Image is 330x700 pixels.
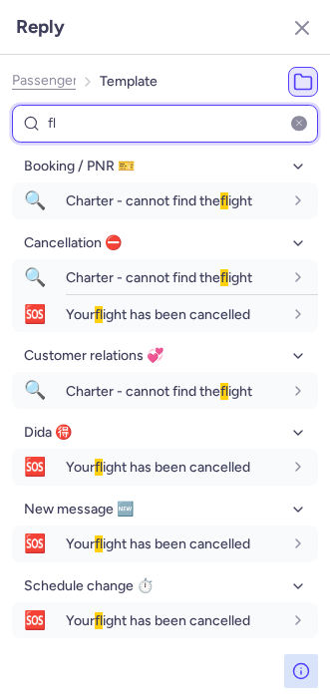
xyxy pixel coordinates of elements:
span: Your ight has been cancelled [66,459,250,476]
span: fl [95,535,103,552]
span: fl [220,269,228,286]
span: Dida 🉐 [24,425,72,441]
button: 🆘Yourflight has been cancelled [12,602,318,639]
span: Charter - cannot find the ight [66,269,252,286]
span: 🆘 [12,602,58,639]
span: fl [220,383,228,400]
span: New message 🆕 [24,502,134,518]
button: 🔍Charter - cannot find theflight [12,372,318,409]
span: Passenger [12,73,78,89]
button: 🔍Charter - cannot find theflight [12,259,318,296]
span: Customer relations 💞 [24,348,164,364]
button: Schedule change ⏱️ [12,570,318,602]
button: Dida 🉐 [12,417,318,449]
button: Cancellation ⛔️ [12,227,318,259]
input: Find category, template [12,105,318,144]
button: Customer relations 💞 [12,340,318,372]
span: fl [95,459,103,476]
span: fl [95,612,103,629]
span: 🔍 [12,182,58,219]
span: Your ight has been cancelled [66,306,250,323]
span: Your ight has been cancelled [66,612,250,629]
span: Charter - cannot find the ight [66,192,252,209]
span: 🆘 [12,449,58,486]
button: New message 🆕 [12,494,318,525]
span: 🆘 [12,525,58,562]
button: 🔍Charter - cannot find theflight [12,182,318,219]
button: 🆘Yourflight has been cancelled [12,296,318,333]
span: Cancellation ⛔️ [24,235,122,251]
li: Template [100,67,158,97]
h3: Reply [16,16,65,38]
span: Booking / PNR 🎫 [24,159,135,175]
span: fl [95,306,103,323]
span: Schedule change ⏱️ [24,578,154,594]
button: 🆘Yourflight has been cancelled [12,449,318,486]
span: Charter - cannot find the ight [66,383,252,400]
button: Passenger [12,73,76,89]
span: 🆘 [12,296,58,333]
button: 🆘Yourflight has been cancelled [12,525,318,562]
button: Booking / PNR 🎫 [12,151,318,182]
span: 🔍 [12,372,58,409]
span: Your ight has been cancelled [66,535,250,552]
span: 🔍 [12,259,58,296]
span: fl [220,192,228,209]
